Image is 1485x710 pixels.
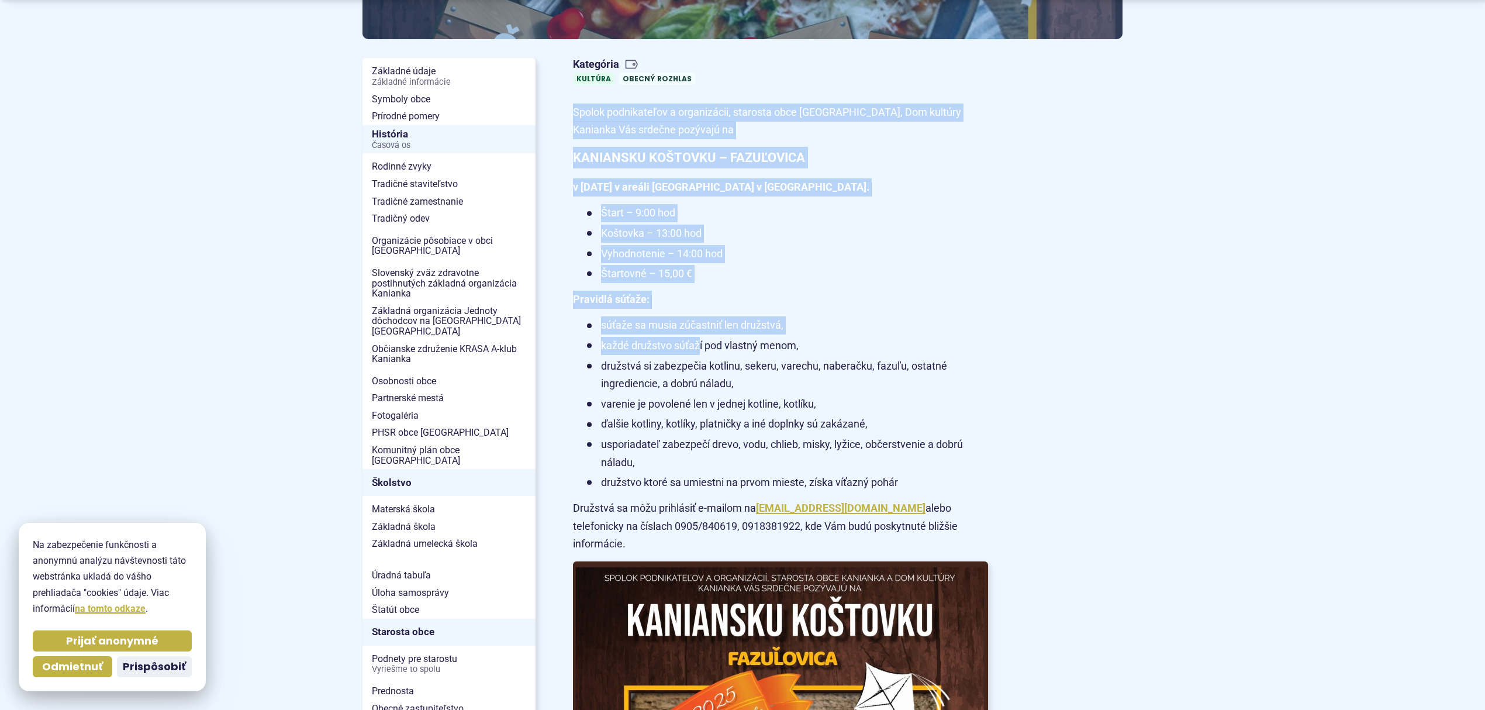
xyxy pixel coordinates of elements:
a: Rodinné zvyky [362,158,536,175]
a: Prírodné pomery [362,108,536,125]
a: Občianske združenie KRASA A-klub Kanianka [362,340,536,368]
span: Symboly obce [372,91,526,108]
a: Tradičné staviteľstvo [362,175,536,193]
span: Partnerské mestá [372,390,526,407]
li: Vyhodnotenie – 14:00 hod [587,245,988,263]
a: Základná umelecká škola [362,535,536,553]
span: Podnety pre starostu [372,650,526,678]
span: Fotogaléria [372,407,526,425]
a: Organizácie pôsobiace v obci [GEOGRAPHIC_DATA] [362,232,536,260]
li: družstvo ktoré sa umiestni na prvom mieste, získa víťazný pohár [587,474,988,492]
a: Podnety pre starostuVyriešme to spolu [362,650,536,678]
span: Prírodné pomery [372,108,526,125]
span: Časová os [372,141,526,150]
li: Štartovné – 15,00 € [587,265,988,283]
button: Odmietnuť [33,656,112,677]
strong: Pravidlá súťaže: [573,293,650,305]
span: Osobnosti obce [372,373,526,390]
button: Prijať anonymné [33,630,192,652]
a: Kultúra [573,73,614,85]
span: Tradičné zamestnanie [372,193,526,211]
span: Kategória [573,58,700,71]
span: Komunitný plán obce [GEOGRAPHIC_DATA] [372,442,526,469]
span: Odmietnuť [42,660,103,674]
span: Vyriešme to spolu [372,665,526,674]
span: Slovenský zväz zdravotne postihnutých základná organizácia Kanianka [372,264,526,302]
span: Školstvo [372,474,526,492]
a: Základná škola [362,518,536,536]
span: Základná organizácia Jednoty dôchodcov na [GEOGRAPHIC_DATA] [GEOGRAPHIC_DATA] [372,302,526,340]
a: na tomto odkaze [75,603,146,614]
p: Spolok podnikateľov a organizácii, starosta obce [GEOGRAPHIC_DATA], Dom kultúry Kanianka Vás srde... [573,104,988,139]
li: usporiadateľ zabezpečí drevo, vodu, chlieb, misky, lyžice, občerstvenie a dobrú náladu, [587,436,988,471]
span: Štatút obce [372,601,526,619]
span: Občianske združenie KRASA A-klub Kanianka [372,340,526,368]
strong: v [DATE] v areáli [GEOGRAPHIC_DATA] v [GEOGRAPHIC_DATA]. [573,181,869,193]
span: Prijať anonymné [66,635,158,648]
a: Komunitný plán obce [GEOGRAPHIC_DATA] [362,442,536,469]
a: Tradičný odev [362,210,536,228]
a: Základná organizácia Jednoty dôchodcov na [GEOGRAPHIC_DATA] [GEOGRAPHIC_DATA] [362,302,536,340]
a: Prednosta [362,683,536,700]
a: Obecný rozhlas [619,73,695,85]
span: PHSR obce [GEOGRAPHIC_DATA] [372,424,526,442]
li: súťaže sa musia zúčastniť len družstvá, [587,316,988,335]
span: Základné údaje [372,63,526,90]
p: Na zabezpečenie funkčnosti a anonymnú analýzu návštevnosti táto webstránka ukladá do vášho prehli... [33,537,192,616]
a: Symboly obce [362,91,536,108]
span: História [372,125,526,154]
span: Materská škola [372,501,526,518]
a: Základné údajeZákladné informácie [362,63,536,90]
a: Úradná tabuľa [362,567,536,584]
a: PHSR obce [GEOGRAPHIC_DATA] [362,424,536,442]
p: Družstvá sa môžu prihlásiť e-mailom na alebo telefonicky na číslach 0905/840619, 0918381922, kde ... [573,499,988,553]
span: Prispôsobiť [123,660,186,674]
a: [EMAIL_ADDRESS][DOMAIN_NAME] [756,502,925,514]
a: Starosta obce [362,619,536,646]
li: Štart – 9:00 hod [587,204,988,222]
a: Fotogaléria [362,407,536,425]
a: Štatút obce [362,601,536,619]
span: Organizácie pôsobiace v obci [GEOGRAPHIC_DATA] [372,232,526,260]
span: Starosta obce [372,623,526,641]
a: HistóriaČasová os [362,125,536,154]
span: Úradná tabuľa [372,567,526,584]
li: družstvá si zabezpečia kotlinu, sekeru, varechu, naberačku, fazuľu, ostatné ingrediencie, a dobrú... [587,357,988,393]
a: Slovenský zväz zdravotne postihnutých základná organizácia Kanianka [362,264,536,302]
li: každé družstvo súťaží pod vlastný menom, [587,337,988,355]
span: Úloha samosprávy [372,584,526,602]
li: varenie je povolené len v jednej kotline, kotlíku, [587,395,988,413]
span: Základné informácie [372,78,526,87]
span: Tradičné staviteľstvo [372,175,526,193]
a: Partnerské mestá [362,390,536,407]
li: ďalšie kotliny, kotlíky, platničky a iné doplnky sú zakázané, [587,415,988,433]
span: Rodinné zvyky [372,158,526,175]
span: Prednosta [372,683,526,700]
a: Osobnosti obce [362,373,536,390]
li: Koštovka – 13:00 hod [587,225,988,243]
a: Materská škola [362,501,536,518]
a: Tradičné zamestnanie [362,193,536,211]
span: Tradičný odev [372,210,526,228]
button: Prispôsobiť [117,656,192,677]
span: Základná škola [372,518,526,536]
a: Školstvo [362,469,536,496]
a: Úloha samosprávy [362,584,536,602]
span: Základná umelecká škola [372,535,526,553]
strong: KANIANSKU KOŠTOVKU – FAZUĽOVICA [573,150,805,165]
